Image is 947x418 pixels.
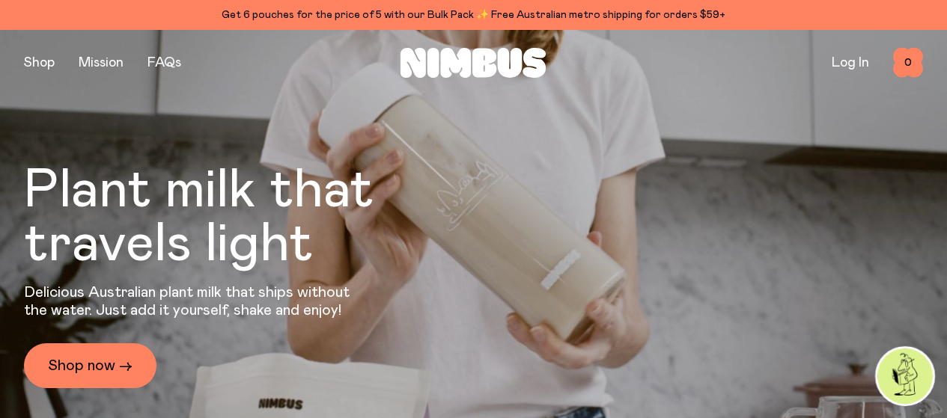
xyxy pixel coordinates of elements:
[24,283,359,319] p: Delicious Australian plant milk that ships without the water. Just add it yourself, shake and enjoy!
[877,348,933,404] img: agent
[24,6,923,24] div: Get 6 pouches for the price of 5 with our Bulk Pack ✨ Free Australian metro shipping for orders $59+
[24,164,455,271] h1: Plant milk that travels light
[893,48,923,78] button: 0
[147,56,181,70] a: FAQs
[24,343,156,388] a: Shop now →
[832,56,869,70] a: Log In
[79,56,124,70] a: Mission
